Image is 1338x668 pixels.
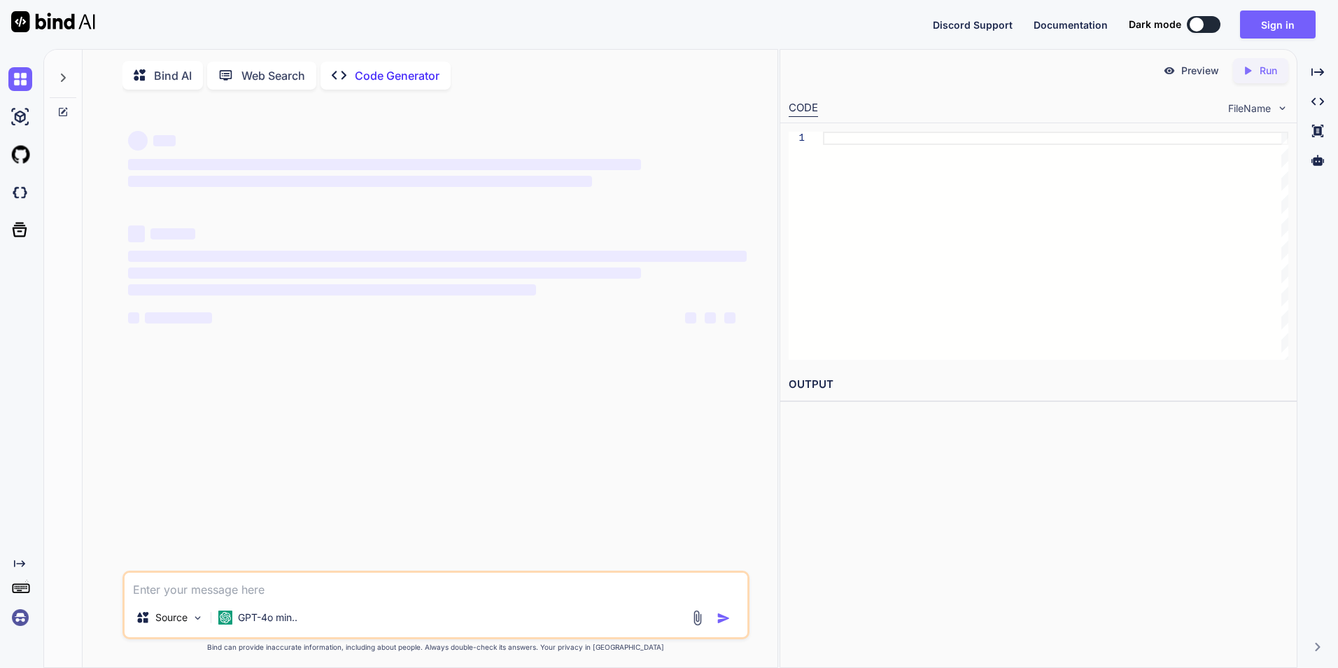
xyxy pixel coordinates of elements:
img: icon [717,611,731,625]
span: Discord Support [933,19,1013,31]
span: ‌ [150,228,195,239]
div: 1 [789,132,805,145]
span: ‌ [128,131,148,151]
span: ‌ [128,159,642,170]
img: signin [8,606,32,629]
img: chat [8,67,32,91]
p: Code Generator [355,67,439,84]
span: ‌ [153,135,176,146]
p: GPT-4o min.. [238,611,297,625]
span: ‌ [685,312,696,323]
p: Source [155,611,188,625]
span: Dark mode [1129,18,1181,32]
p: Run [1260,64,1277,78]
span: ‌ [128,176,592,187]
button: Documentation [1034,18,1108,32]
span: ‌ [145,312,212,323]
span: FileName [1228,102,1271,116]
img: darkCloudIdeIcon [8,181,32,204]
img: ai-studio [8,105,32,129]
span: ‌ [128,225,145,242]
span: ‌ [128,312,139,323]
p: Web Search [241,67,305,84]
div: CODE [789,100,818,117]
img: preview [1163,64,1176,77]
button: Discord Support [933,18,1013,32]
span: ‌ [128,251,747,262]
img: githubLight [8,143,32,167]
span: Documentation [1034,19,1108,31]
span: ‌ [128,267,642,279]
img: GPT-4o mini [218,611,232,625]
img: chevron down [1276,102,1288,114]
img: Pick Models [192,612,204,624]
button: Sign in [1240,11,1316,39]
p: Preview [1181,64,1219,78]
p: Bind AI [154,67,192,84]
span: ‌ [724,312,735,323]
img: Bind AI [11,11,95,32]
h2: OUTPUT [780,368,1297,401]
span: ‌ [128,284,536,295]
p: Bind can provide inaccurate information, including about people. Always double-check its answers.... [122,642,749,653]
img: attachment [689,610,705,626]
span: ‌ [705,312,716,323]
